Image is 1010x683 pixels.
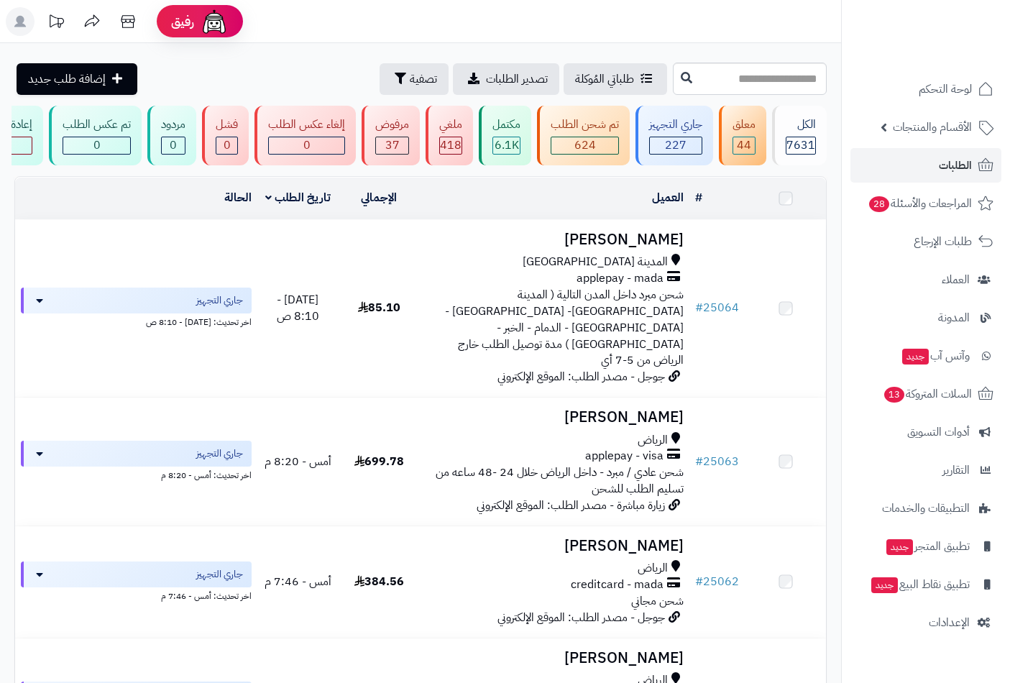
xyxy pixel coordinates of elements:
span: إضافة طلب جديد [28,70,106,88]
span: شحن مجاني [631,592,684,610]
span: 7631 [786,137,815,154]
div: تم شحن الطلب [551,116,619,133]
a: العميل [652,189,684,206]
span: جوجل - مصدر الطلب: الموقع الإلكتروني [497,368,665,385]
a: ملغي 418 [423,106,476,165]
a: جاري التجهيز 227 [633,106,716,165]
span: الطلبات [939,155,972,175]
a: تم عكس الطلب 0 [46,106,144,165]
div: مكتمل [492,116,520,133]
div: مرفوض [375,116,409,133]
span: جاري التجهيز [196,567,243,582]
a: طلبات الإرجاع [850,224,1001,259]
a: تطبيق المتجرجديد [850,529,1001,564]
span: 0 [224,137,231,154]
h3: [PERSON_NAME] [426,232,684,248]
a: السلات المتروكة13 [850,377,1001,411]
a: مرفوض 37 [359,106,423,165]
span: تطبيق المتجر [885,536,970,556]
span: 699.78 [354,453,404,470]
span: 418 [440,137,462,154]
a: طلباتي المُوكلة [564,63,667,95]
span: طلباتي المُوكلة [575,70,634,88]
span: تطبيق نقاط البيع [870,574,970,595]
a: تصدير الطلبات [453,63,559,95]
span: جديد [871,577,898,593]
div: 37 [376,137,408,154]
a: مكتمل 6.1K [476,106,534,165]
span: التطبيقات والخدمات [882,498,970,518]
span: # [695,573,703,590]
div: 0 [216,137,237,154]
a: فشل 0 [199,106,252,165]
div: اخر تحديث: [DATE] - 8:10 ص [21,313,252,329]
div: جاري التجهيز [649,116,702,133]
span: الرياض [638,432,668,449]
span: جاري التجهيز [196,293,243,308]
a: الكل7631 [769,106,830,165]
a: الإعدادات [850,605,1001,640]
span: 28 [868,196,891,213]
span: applepay - mada [577,270,664,287]
span: شحن عادي / مبرد - داخل الرياض خلال 24 -48 ساعه من تسليم الطلب للشحن [436,464,684,498]
span: الأقسام والمنتجات [893,117,972,137]
a: تطبيق نقاط البيعجديد [850,567,1001,602]
div: اخر تحديث: أمس - 7:46 م [21,587,252,602]
span: جديد [902,349,929,365]
span: [DATE] - 8:10 ص [277,291,319,325]
span: 0 [93,137,101,154]
span: 37 [385,137,400,154]
span: 384.56 [354,573,404,590]
img: ai-face.png [200,7,229,36]
span: 227 [665,137,687,154]
a: التطبيقات والخدمات [850,491,1001,526]
a: الطلبات [850,148,1001,183]
span: جاري التجهيز [196,446,243,461]
a: الإجمالي [361,189,397,206]
span: 0 [303,137,311,154]
span: 85.10 [358,299,400,316]
a: أدوات التسويق [850,415,1001,449]
span: 13 [883,386,906,403]
span: أمس - 8:20 م [265,453,331,470]
img: logo-2.png [912,11,996,41]
h3: [PERSON_NAME] [426,650,684,666]
div: 624 [551,137,618,154]
div: معلق [733,116,756,133]
span: أمس - 7:46 م [265,573,331,590]
a: العملاء [850,262,1001,297]
a: #25062 [695,573,739,590]
span: جوجل - مصدر الطلب: الموقع الإلكتروني [497,609,665,626]
div: الكل [786,116,816,133]
span: المدينة [GEOGRAPHIC_DATA] [523,254,668,270]
a: الحالة [224,189,252,206]
a: المدونة [850,301,1001,335]
span: زيارة مباشرة - مصدر الطلب: الموقع الإلكتروني [477,497,665,514]
span: # [695,453,703,470]
span: شحن مبرد داخل المدن التالية ( المدينة [GEOGRAPHIC_DATA]- [GEOGRAPHIC_DATA] - [GEOGRAPHIC_DATA] - ... [445,286,684,369]
div: مردود [161,116,185,133]
a: وآتس آبجديد [850,339,1001,373]
div: فشل [216,116,238,133]
span: التقارير [942,460,970,480]
div: إلغاء عكس الطلب [268,116,345,133]
div: 6114 [493,137,520,154]
a: تاريخ الطلب [265,189,331,206]
a: مردود 0 [144,106,199,165]
a: تحديثات المنصة [38,7,74,40]
div: اخر تحديث: أمس - 8:20 م [21,467,252,482]
a: التقارير [850,453,1001,487]
div: ملغي [439,116,462,133]
a: لوحة التحكم [850,72,1001,106]
div: 227 [650,137,702,154]
span: تصدير الطلبات [486,70,548,88]
a: إضافة طلب جديد [17,63,137,95]
span: المراجعات والأسئلة [868,193,972,214]
span: المدونة [938,308,970,328]
div: تم عكس الطلب [63,116,131,133]
span: السلات المتروكة [883,384,972,404]
a: المراجعات والأسئلة28 [850,186,1001,221]
span: لوحة التحكم [919,79,972,99]
a: إلغاء عكس الطلب 0 [252,106,359,165]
